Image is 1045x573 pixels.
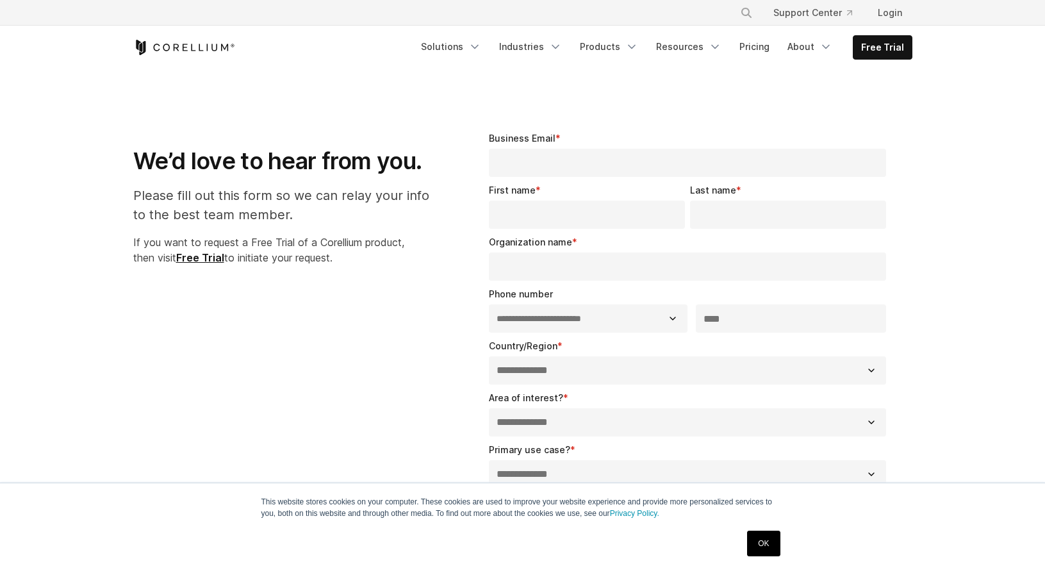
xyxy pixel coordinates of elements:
[489,340,557,351] span: Country/Region
[491,35,570,58] a: Industries
[133,235,443,265] p: If you want to request a Free Trial of a Corellium product, then visit to initiate your request.
[413,35,912,60] div: Navigation Menu
[868,1,912,24] a: Login
[853,36,912,59] a: Free Trial
[413,35,489,58] a: Solutions
[572,35,646,58] a: Products
[133,147,443,176] h1: We’d love to hear from you.
[133,186,443,224] p: Please fill out this form so we can relay your info to the best team member.
[176,251,224,264] a: Free Trial
[747,531,780,556] a: OK
[489,288,553,299] span: Phone number
[133,40,235,55] a: Corellium Home
[261,496,784,519] p: This website stores cookies on your computer. These cookies are used to improve your website expe...
[489,392,563,403] span: Area of interest?
[610,509,659,518] a: Privacy Policy.
[690,185,736,195] span: Last name
[780,35,840,58] a: About
[648,35,729,58] a: Resources
[732,35,777,58] a: Pricing
[489,237,572,247] span: Organization name
[735,1,758,24] button: Search
[489,133,555,144] span: Business Email
[763,1,862,24] a: Support Center
[489,444,570,455] span: Primary use case?
[725,1,912,24] div: Navigation Menu
[489,185,536,195] span: First name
